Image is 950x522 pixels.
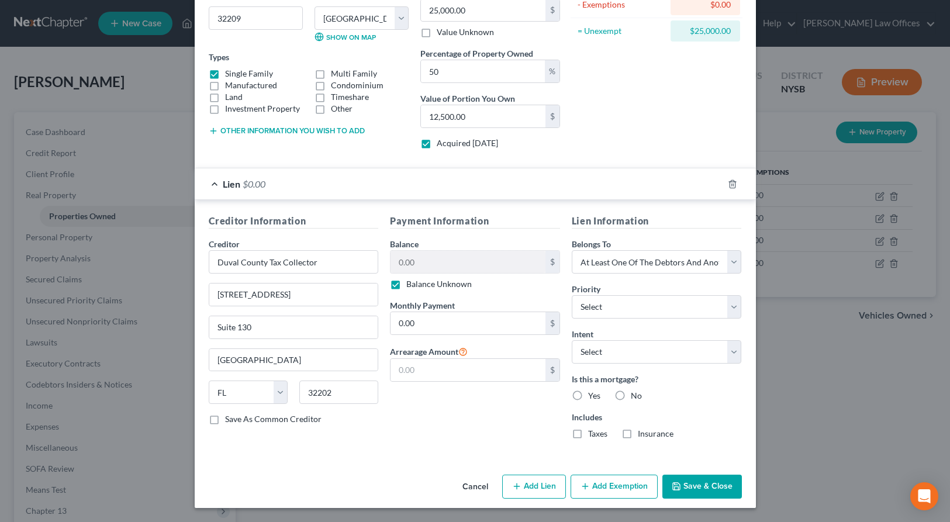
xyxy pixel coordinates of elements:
[209,250,379,274] input: Search creditor by name...
[545,359,559,381] div: $
[572,284,600,294] span: Priority
[209,239,240,249] span: Creditor
[572,214,742,229] h5: Lien Information
[223,178,240,189] span: Lien
[243,178,265,189] span: $0.00
[545,105,559,127] div: $
[391,251,545,273] input: 0.00
[638,428,673,440] label: Insurance
[545,312,559,334] div: $
[588,390,600,402] label: Yes
[209,284,378,306] input: Enter address...
[420,92,515,105] label: Value of Portion You Own
[315,32,376,42] a: Show on Map
[331,68,377,79] label: Multi Family
[420,47,533,60] label: Percentage of Property Owned
[502,475,566,499] button: Add Lien
[406,278,472,290] label: Balance Unknown
[225,103,300,115] label: Investment Property
[225,91,243,103] label: Land
[631,390,642,402] label: No
[578,25,666,37] div: = Unexempt
[662,475,742,499] button: Save & Close
[545,251,559,273] div: $
[209,316,378,338] input: Apt, Suite, etc...
[680,25,731,37] div: $25,000.00
[453,476,498,499] button: Cancel
[572,239,611,249] span: Belongs To
[571,475,658,499] button: Add Exemption
[225,79,277,91] label: Manufactured
[225,68,273,79] label: Single Family
[572,411,742,423] label: Includes
[331,91,369,103] label: Timeshare
[391,312,545,334] input: 0.00
[209,6,303,30] input: Enter zip...
[331,79,384,91] label: Condominium
[390,344,468,358] label: Arrearage Amount
[545,60,559,82] div: %
[391,359,545,381] input: 0.00
[209,214,379,229] h5: Creditor Information
[331,103,353,115] label: Other
[390,214,560,229] h5: Payment Information
[390,299,455,312] label: Monthly Payment
[572,328,593,340] label: Intent
[421,60,545,82] input: 0.00
[225,413,322,425] label: Save As Common Creditor
[299,381,378,404] input: Enter zip...
[910,482,938,510] div: Open Intercom Messenger
[588,428,607,440] label: Taxes
[209,126,365,136] button: Other information you wish to add
[421,105,545,127] input: 0.00
[209,51,229,63] label: Types
[572,373,742,385] label: Is this a mortgage?
[390,238,419,250] label: Balance
[209,349,378,371] input: Enter city...
[437,137,498,149] label: Acquired [DATE]
[437,26,494,38] label: Value Unknown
